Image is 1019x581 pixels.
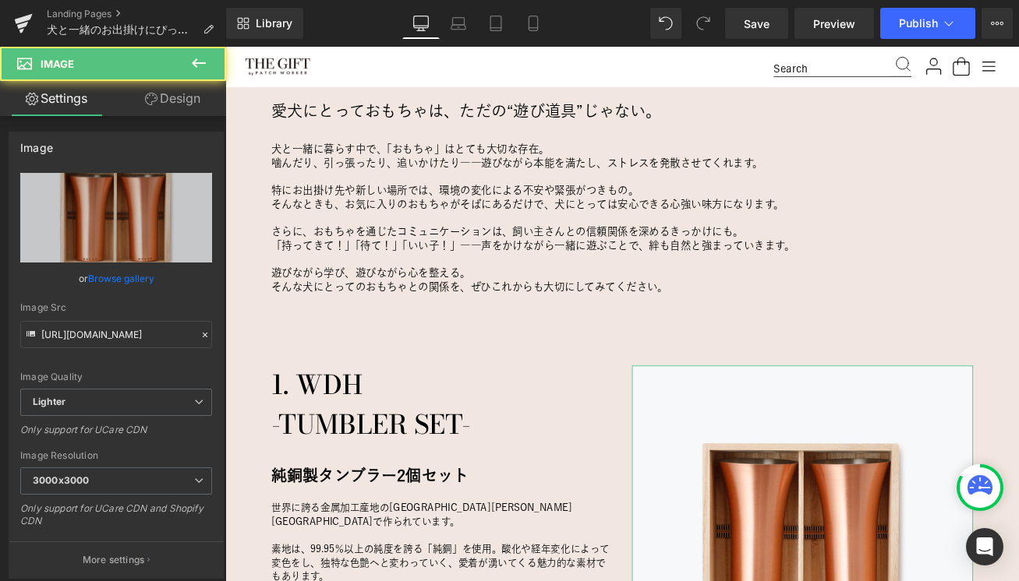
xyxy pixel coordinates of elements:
[55,129,889,146] p: 噛んだり、引っ張ったり、追いかけたり――遊びながら本能を満たし、ストレスを発散させてくれます。
[20,321,212,348] input: Link
[515,8,552,39] a: Mobile
[20,302,212,313] div: Image Src
[23,13,101,34] img: THE GIFT by PATCH WORKER
[23,13,920,34] a: THE GIFT by PATCH WORKER
[20,270,212,287] div: or
[477,8,515,39] a: Tablet
[20,371,212,382] div: Image Quality
[650,8,681,39] button: Undo
[55,425,460,472] h1: -TUMBLER SET-
[880,8,975,39] button: Publish
[88,265,154,292] a: Browse gallery
[20,450,212,461] div: Image Resolution
[652,16,792,35] input: Search
[55,211,889,227] p: さらに、おもちゃを通じたコミュニケーションは、飼い主さんとの信頼関係を深めるきっかけにも。
[55,260,889,276] p: 遊びながら学び、遊びながら心を整える。
[47,8,226,20] a: Landing Pages
[688,8,719,39] button: Redo
[899,17,938,30] span: Publish
[440,8,477,39] a: Laptop
[55,113,889,129] p: 犬と一緒に暮らす中で、「おもちゃ」はとても大切な存在。
[256,16,292,30] span: Library
[55,227,889,244] p: 「持ってきて！」「待て！」「いい子！」――声をかけながら一緒に遊ぶことで、絆も自然と強まっていきます。
[226,8,303,39] a: New Library
[55,162,889,178] p: 特にお出掛け先や新しい場所では、環境の変化による不安や緊張がつきもの。
[55,379,460,425] h1: 1. WDH
[794,8,874,39] a: Preview
[55,62,889,90] h2: 愛犬にとっておもちゃは、ただの“遊び道具”じゃない。
[20,424,212,446] div: Only support for UCare CDN
[744,16,770,32] span: Save
[20,502,212,537] div: Only support for UCare CDN and Shopify CDN
[895,11,920,36] a: メニュー
[402,8,440,39] a: Desktop
[47,23,196,36] span: 犬と一緒のお出掛けにぴったりな贈りもの特集
[33,474,89,486] b: 3000x3000
[55,178,889,195] p: そんなときも、お気に入りのおもちゃがそばにあるだけで、犬にとっては安心できる心強い味方になります。
[41,58,74,70] span: Image
[33,396,65,407] b: Lighter
[20,132,53,154] div: Image
[9,541,223,578] button: More settings
[55,495,460,523] h2: 純銅製タンブラー2個セット
[830,11,854,36] a: LOGIN
[116,81,229,116] a: Design
[982,8,1013,39] button: More
[862,11,887,36] a: Translation missing: ja.cart.general.title_html
[55,539,460,572] p: 世界に誇る金属加工産地の[GEOGRAPHIC_DATA][PERSON_NAME][GEOGRAPHIC_DATA]で作られています。
[966,528,1003,565] div: Open Intercom Messenger
[83,553,145,567] p: More settings
[813,16,855,32] span: Preview
[55,276,889,293] p: そんな犬にとってのおもちゃとの関係を、ぜひこれからも大切にしてみてください。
